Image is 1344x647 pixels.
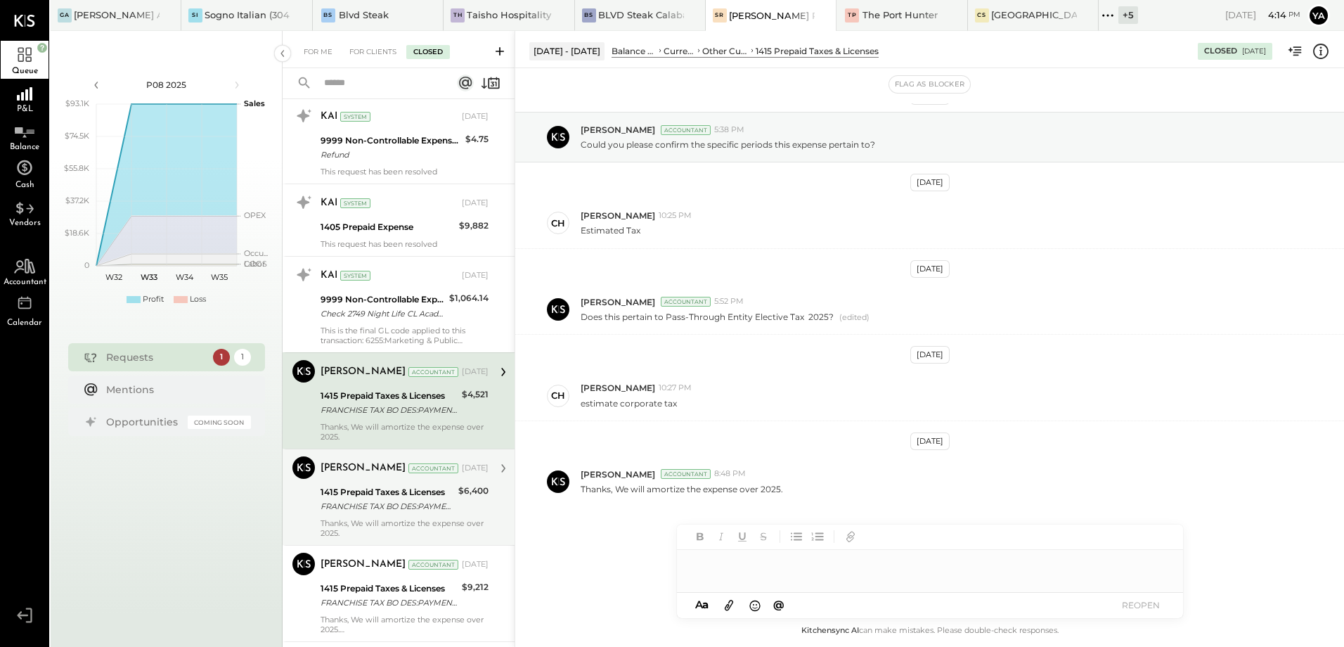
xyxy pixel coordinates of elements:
[321,293,445,307] div: 9999 Non-Controllable Expenses:Other Income and Expenses:To Be Classified P&L
[408,367,458,377] div: Accountant
[1,290,49,328] a: Calendar
[787,527,806,546] button: Unordered List
[664,45,695,57] div: Current Assets
[691,597,713,613] button: Aa
[7,319,42,327] span: Calendar
[581,483,783,495] p: Thanks, We will amortize the expense over 2025.
[465,132,489,146] div: $4.75
[211,272,228,282] text: W35
[729,9,815,23] div: [PERSON_NAME] Restaurant & Deli
[769,596,789,614] button: @
[74,8,160,22] div: [PERSON_NAME] Arso
[9,219,41,227] span: Vendors
[462,111,489,122] div: [DATE]
[321,518,489,538] div: Thanks, We will amortize the expense over 2025.
[756,45,879,57] div: 1415 Prepaid Taxes & Licenses
[462,580,489,594] div: $9,212
[581,139,875,150] p: Could you please confirm the specific periods this expense pertain to?
[714,124,744,136] span: 5:38 PM
[321,365,406,379] div: [PERSON_NAME]
[1,117,49,155] a: Balance
[321,422,489,442] div: Thanks, We will amortize the expense over 2025.
[244,248,268,258] text: Occu...
[1,193,49,231] a: Vendors
[462,270,489,281] div: [DATE]
[321,220,455,234] div: 1405 Prepaid Expense
[321,499,454,513] div: FRANCHISE TAX BO DES:PAYMENTS ID FRANCHISE TAX BO DES:PAYMENTS ID:117667276 PM INDN:[PERSON_NAME]...
[1225,8,1300,22] div: [DATE]
[581,382,655,394] span: [PERSON_NAME]
[581,397,677,409] p: estimate corporate tax
[213,349,230,366] div: 1
[175,272,193,282] text: W34
[773,598,784,611] span: @
[321,596,458,610] div: FRANCHISE TAX BO DES:PAYMENTS ID FRANCHISE TAX BO DES:PAYMENTS ID:116108432 PM INDN:[PERSON_NAME]...
[598,8,684,22] div: BLVD Steak Calabasas
[1204,46,1237,57] div: Closed
[661,297,711,307] div: Accountant
[342,45,403,59] div: For Clients
[462,559,489,570] div: [DATE]
[714,296,744,307] span: 5:52 PM
[321,8,335,23] div: BS
[321,615,489,634] div: Thanks, We will amortize the expense over 2025.
[462,387,489,402] div: $4,521
[581,224,640,236] p: Estimated Tax
[321,461,406,475] div: [PERSON_NAME]
[321,167,489,177] div: This request has been resolved
[462,463,489,474] div: [DATE]
[910,346,950,364] div: [DATE]
[106,350,206,364] div: Requests
[321,558,406,572] div: [PERSON_NAME]
[321,110,337,124] div: KAI
[1113,596,1169,615] button: REOPEN
[321,269,337,283] div: KAI
[321,485,454,499] div: 1415 Prepaid Taxes & Licenses
[529,42,605,60] div: [DATE] - [DATE]
[321,403,458,417] div: FRANCHISE TAX BO DES:PAYMENTS ID FRANCHISE TAX BO DES:PAYMENTS ID:116105928 PM INDN:[PERSON_NAME]...
[64,163,89,173] text: $55.8K
[321,239,489,249] div: This request has been resolved
[4,278,46,286] span: Accountant
[65,196,89,205] text: $37.2K
[458,484,489,498] div: $6,400
[105,272,122,282] text: W32
[408,463,458,473] div: Accountant
[244,98,265,108] text: Sales
[321,582,458,596] div: 1415 Prepaid Taxes & Licenses
[581,468,655,480] span: [PERSON_NAME]
[1242,46,1266,56] div: [DATE]
[1307,4,1330,27] button: Ya
[190,294,206,305] div: Loss
[84,260,89,270] text: 0
[1,41,49,79] a: Queue
[106,415,181,429] div: Opportunities
[10,143,39,151] span: Balance
[581,210,655,222] span: [PERSON_NAME]
[691,527,709,546] button: Bold
[659,383,692,394] span: 10:27 PM
[808,527,827,546] button: Ordered List
[340,112,370,122] div: System
[188,8,202,23] div: SI
[1,79,49,117] a: P&L
[581,311,834,323] p: Does this pertain to Pass-Through Entity Elective Tax 2025?
[910,433,950,450] div: [DATE]
[12,67,38,75] span: Queue
[551,217,565,230] div: ch
[975,8,989,23] div: CS
[581,296,655,308] span: [PERSON_NAME]
[845,8,859,23] div: TP
[58,8,72,23] div: GA
[244,259,265,269] text: Labor
[141,272,157,282] text: W33
[551,389,565,402] div: ch
[143,294,164,305] div: Profit
[321,134,461,148] div: 9999 Non-Controllable Expenses:Other Income and Expenses:To Be Classified P&L
[754,527,773,546] button: Strikethrough
[702,598,709,611] span: a
[234,349,251,366] div: 1
[321,326,489,345] div: This is the final GL code applied to this transaction: 6255:Marketing & Public Relations (sub-acc...
[467,8,553,22] div: Taisho Hospitality LLC
[841,527,860,546] button: Add URL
